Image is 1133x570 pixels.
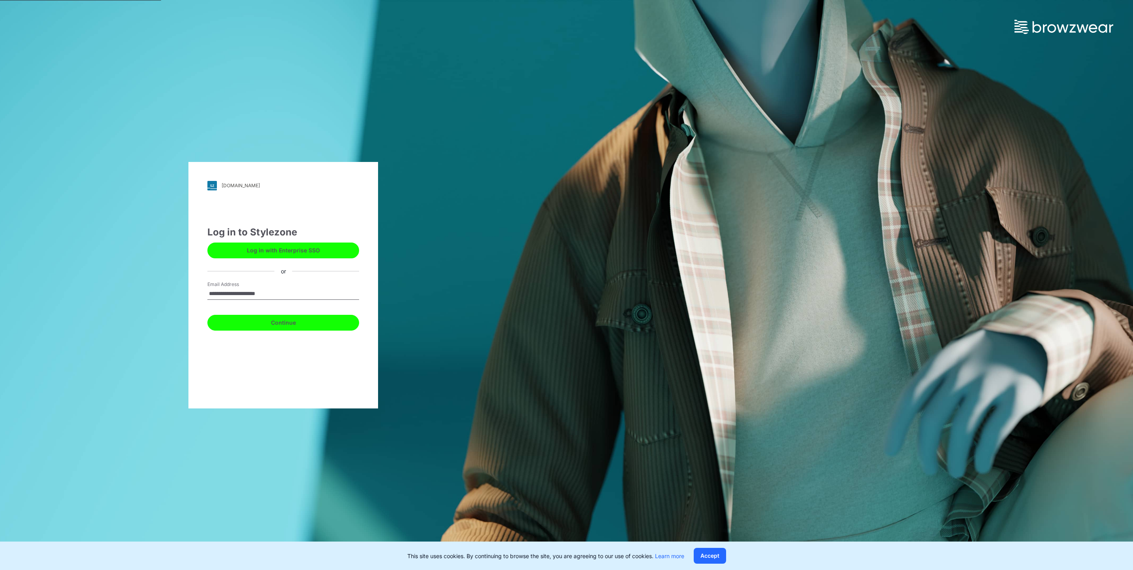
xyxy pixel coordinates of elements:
[407,552,684,560] p: This site uses cookies. By continuing to browse the site, you are agreeing to our use of cookies.
[207,181,217,190] img: svg+xml;base64,PHN2ZyB3aWR0aD0iMjgiIGhlaWdodD0iMjgiIHZpZXdCb3g9IjAgMCAyOCAyOCIgZmlsbD0ibm9uZSIgeG...
[207,243,359,258] button: Log in with Enterprise SSO
[275,267,292,275] div: or
[207,181,359,190] a: [DOMAIN_NAME]
[207,281,263,288] label: Email Address
[1014,20,1113,34] img: browzwear-logo.73288ffb.svg
[207,225,359,239] div: Log in to Stylezone
[694,548,726,564] button: Accept
[222,182,260,188] div: [DOMAIN_NAME]
[655,553,684,559] a: Learn more
[207,315,359,331] button: Continue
